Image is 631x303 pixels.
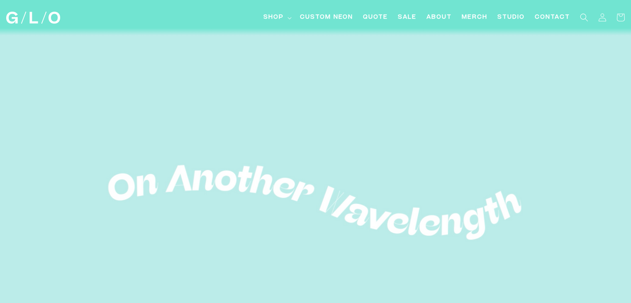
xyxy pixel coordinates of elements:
[497,13,525,22] span: Studio
[6,12,60,24] img: GLO Studio
[492,8,530,27] a: Studio
[363,13,388,22] span: Quote
[462,13,487,22] span: Merch
[358,8,393,27] a: Quote
[421,8,457,27] a: About
[530,8,575,27] a: Contact
[263,13,284,22] span: Shop
[295,8,358,27] a: Custom Neon
[398,13,417,22] span: SALE
[535,13,570,22] span: Contact
[426,13,452,22] span: About
[457,8,492,27] a: Merch
[393,8,421,27] a: SALE
[3,9,63,27] a: GLO Studio
[258,8,295,27] summary: Shop
[575,8,593,27] summary: Search
[300,13,353,22] span: Custom Neon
